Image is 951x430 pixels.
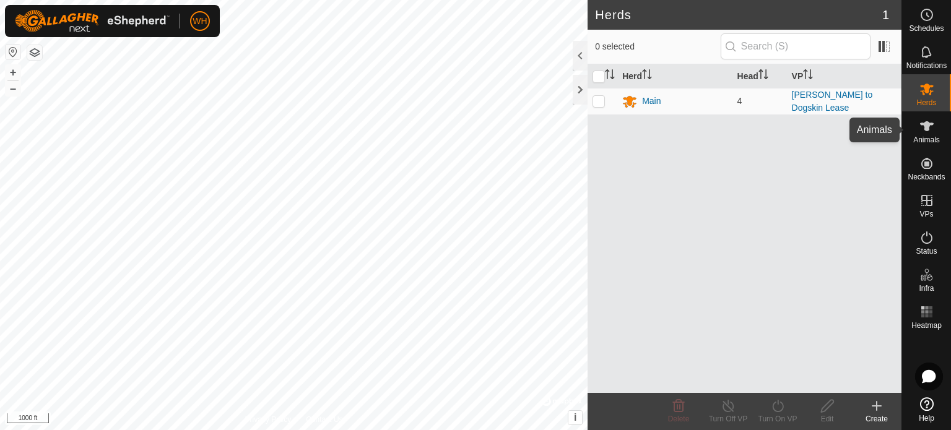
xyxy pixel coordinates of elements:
span: Animals [913,136,940,144]
p-sorticon: Activate to sort [803,71,813,81]
span: Heatmap [911,322,942,329]
a: [PERSON_NAME] to Dogskin Lease [792,90,873,113]
p-sorticon: Activate to sort [758,71,768,81]
span: Infra [919,285,934,292]
a: Privacy Policy [245,414,292,425]
div: Edit [802,413,852,424]
span: WH [193,15,207,28]
button: i [568,411,582,424]
div: Main [642,95,661,108]
span: Notifications [906,62,947,69]
span: i [574,412,576,423]
img: Gallagher Logo [15,10,170,32]
button: – [6,81,20,96]
span: Delete [668,415,690,423]
span: Herds [916,99,936,106]
span: 0 selected [595,40,720,53]
a: Contact Us [306,414,342,425]
div: Turn Off VP [703,413,753,424]
th: Head [732,64,787,88]
p-sorticon: Activate to sort [605,71,615,81]
span: Schedules [909,25,944,32]
div: Turn On VP [753,413,802,424]
span: Neckbands [908,173,945,181]
input: Search (S) [721,33,871,59]
p-sorticon: Activate to sort [642,71,652,81]
span: 4 [737,96,742,106]
th: Herd [617,64,732,88]
span: Status [916,247,937,255]
a: Help [902,392,951,427]
th: VP [787,64,901,88]
div: Create [852,413,901,424]
span: 1 [882,6,889,24]
button: Reset Map [6,45,20,59]
h2: Herds [595,7,882,22]
button: + [6,65,20,80]
button: Map Layers [27,45,42,60]
span: Help [919,415,934,422]
span: VPs [919,210,933,218]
